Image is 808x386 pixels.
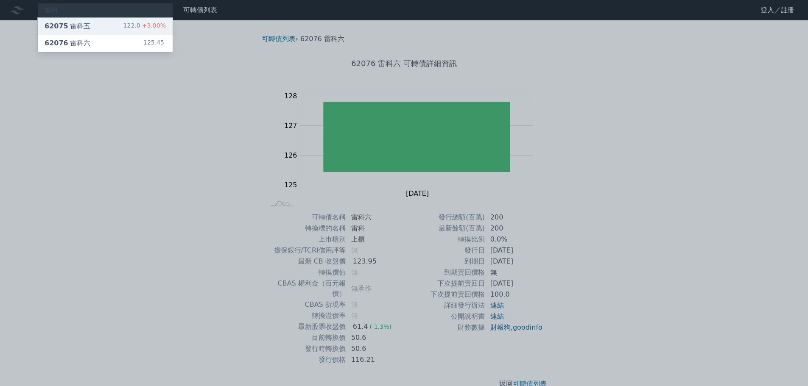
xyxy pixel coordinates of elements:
[123,21,166,31] div: 122.0
[143,38,166,48] div: 125.45
[140,22,166,29] span: +3.00%
[38,18,173,35] a: 62075雷科五 122.0+3.00%
[38,35,173,52] a: 62076雷科六 125.45
[45,21,90,31] div: 雷科五
[45,38,90,48] div: 雷科六
[45,22,68,30] span: 62075
[45,39,68,47] span: 62076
